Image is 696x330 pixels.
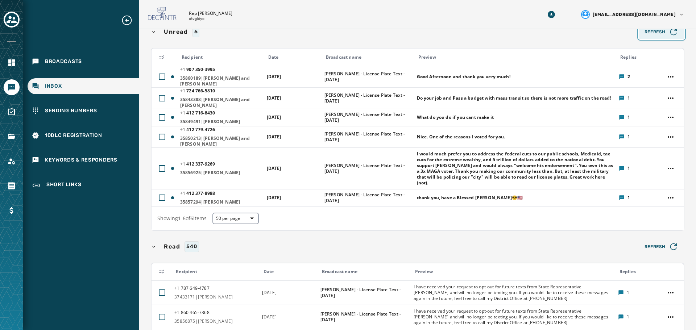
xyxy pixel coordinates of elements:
[417,114,494,120] span: What do you do if you cant make it
[639,25,684,39] button: Refresh
[189,11,232,16] p: Rep [PERSON_NAME]
[268,54,320,60] div: Date
[620,54,660,60] div: Replies
[180,88,187,94] span: +1
[28,177,139,194] a: Navigate to Short Links
[192,26,200,37] div: 6
[326,54,412,60] div: Broadcast name
[180,97,262,108] span: 35843388|[PERSON_NAME] and [PERSON_NAME]
[267,95,281,101] span: [DATE]
[180,66,187,72] span: +1
[324,163,412,174] span: [PERSON_NAME] - License Plate Text - [DATE]
[627,74,630,80] span: 2
[417,74,510,80] span: Good Afternoon and thank you very much!
[324,71,412,83] span: [PERSON_NAME] - License Plate Text - [DATE]
[28,103,139,119] a: Navigate to Sending Numbers
[324,192,412,204] span: [PERSON_NAME] - License Plate Text - [DATE]
[180,110,215,116] span: 412 716 - 8430
[212,213,259,224] button: 50 per page
[4,55,20,71] a: Navigate to Home
[180,190,187,196] span: +1
[417,195,523,201] span: thank you, have a Blessed [PERSON_NAME]😎🇺🇸
[174,294,257,300] span: 37433171|[PERSON_NAME]
[627,166,630,171] span: 1
[267,74,281,80] span: [DATE]
[262,314,277,320] span: [DATE]
[627,290,629,296] span: 1
[418,54,614,60] div: Preview
[4,153,20,169] a: Navigate to Account
[46,181,82,190] span: Short Links
[324,92,412,104] span: [PERSON_NAME] - License Plate Text - [DATE]
[180,75,262,87] span: 35860189|[PERSON_NAME] and [PERSON_NAME]
[417,134,505,140] span: Nice. One of the reasons I voted for you.
[593,12,676,17] span: [EMAIL_ADDRESS][DOMAIN_NAME]
[267,165,281,171] span: [DATE]
[174,309,181,316] span: +1
[415,269,613,275] div: Preview
[174,318,257,324] span: 35856875|[PERSON_NAME]
[216,216,255,221] span: 50 per page
[417,95,611,101] span: Do your job and Pass a budget with mass transit so there is not more traffic on the road!
[180,88,215,94] span: 724 766 - 5810
[645,242,679,252] span: Refresh
[162,242,182,251] span: Read
[174,309,209,316] span: 860 465 - 7368
[180,199,262,205] span: 35857294|[PERSON_NAME]
[414,284,613,301] span: I have received your request to opt-out for future texts from State Representative [PERSON_NAME] ...
[121,14,138,26] button: Expand sub nav menu
[189,16,204,22] p: utvgi6yo
[45,132,102,139] span: 10DLC Registration
[151,26,636,37] button: Unread6
[4,178,20,194] a: Navigate to Orders
[176,269,257,275] div: Recipient
[4,12,20,28] button: Toggle account select drawer
[157,215,207,222] span: Showing 1 - 6 of 6 items
[322,269,409,275] div: Broadcast name
[627,134,630,140] span: 1
[4,129,20,145] a: Navigate to Files
[620,269,660,275] div: Replies
[324,112,412,123] span: [PERSON_NAME] - License Plate Text - [DATE]
[180,66,215,72] span: 907 350 - 3995
[180,126,187,133] span: +1
[180,135,262,147] span: 35850213|[PERSON_NAME] and [PERSON_NAME]
[4,79,20,95] a: Navigate to Messaging
[180,126,215,133] span: 412 779 - 4726
[45,107,97,114] span: Sending Numbers
[417,151,614,186] span: I would much prefer you to address the federal cuts to our public schools, Medicaid, tax cuts for...
[545,8,558,21] button: Download Menu
[645,27,679,37] span: Refresh
[627,95,630,101] span: 1
[28,78,139,94] a: Navigate to Inbox
[639,239,684,254] button: Refresh
[267,195,281,201] span: [DATE]
[180,119,262,125] span: 35849491|[PERSON_NAME]
[182,54,262,60] div: Recipient
[28,128,139,143] a: Navigate to 10DLC Registration
[320,287,409,298] span: [PERSON_NAME] - License Plate Text - [DATE]
[627,314,629,320] span: 1
[174,285,181,291] span: +1
[324,131,412,143] span: [PERSON_NAME] - License Plate Text - [DATE]
[262,289,277,296] span: [DATE]
[414,308,613,326] span: I have received your request to opt-out for future texts from State Representative [PERSON_NAME] ...
[180,170,262,176] span: 35856925|[PERSON_NAME]
[45,58,82,65] span: Broadcasts
[320,311,409,323] span: [PERSON_NAME] - License Plate Text - [DATE]
[627,114,630,120] span: 1
[174,285,209,291] span: 787 649 - 4787
[162,28,190,36] span: Unread
[267,134,281,140] span: [DATE]
[4,104,20,120] a: Navigate to Surveys
[28,54,139,70] a: Navigate to Broadcasts
[578,7,687,22] button: User settings
[180,190,215,196] span: 412 377 - 8988
[4,202,20,218] a: Navigate to Billing
[45,156,117,164] span: Keywords & Responders
[45,83,62,90] span: Inbox
[28,152,139,168] a: Navigate to Keywords & Responders
[267,114,281,120] span: [DATE]
[180,110,187,116] span: +1
[185,241,199,252] div: 540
